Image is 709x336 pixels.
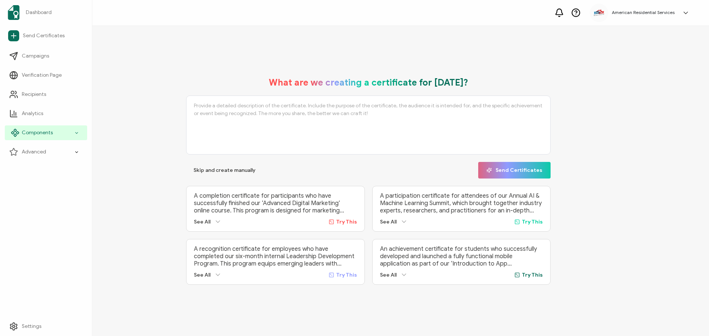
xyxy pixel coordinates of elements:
span: Try This [522,272,543,278]
button: Send Certificates [478,162,551,179]
span: Settings [22,323,41,330]
img: db2c6d1d-95b6-4946-8eb1-cdceab967bda.png [593,9,604,17]
a: Send Certificates [5,27,87,44]
button: Skip and create manually [186,162,263,179]
span: Components [22,129,53,136]
img: sertifier-logomark-colored.svg [8,5,20,20]
span: Skip and create manually [193,168,256,173]
span: See All [380,219,397,225]
p: A participation certificate for attendees of our Annual AI & Machine Learning Summit, which broug... [380,192,543,214]
p: A recognition certificate for employees who have completed our six-month internal Leadership Deve... [194,245,357,267]
a: Analytics [5,106,87,121]
span: Try This [522,219,543,225]
a: Dashboard [5,2,87,23]
p: A completion certificate for participants who have successfully finished our ‘Advanced Digital Ma... [194,192,357,214]
a: Verification Page [5,68,87,83]
span: Analytics [22,110,43,117]
span: Advanced [22,148,46,156]
span: See All [194,219,210,225]
span: See All [380,272,397,278]
p: An achievement certificate for students who successfully developed and launched a fully functiona... [380,245,543,267]
a: Settings [5,319,87,334]
a: Recipients [5,87,87,102]
h1: What are we creating a certificate for [DATE]? [269,77,468,88]
iframe: Chat Widget [672,301,709,336]
span: Recipients [22,91,46,98]
span: Try This [336,272,357,278]
span: Send Certificates [23,32,65,39]
span: See All [194,272,210,278]
span: Try This [336,219,357,225]
span: Dashboard [26,9,52,16]
h5: American Residential Services [612,10,675,15]
span: Campaigns [22,52,49,60]
span: Verification Page [22,72,62,79]
span: Send Certificates [486,167,542,173]
a: Campaigns [5,49,87,63]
